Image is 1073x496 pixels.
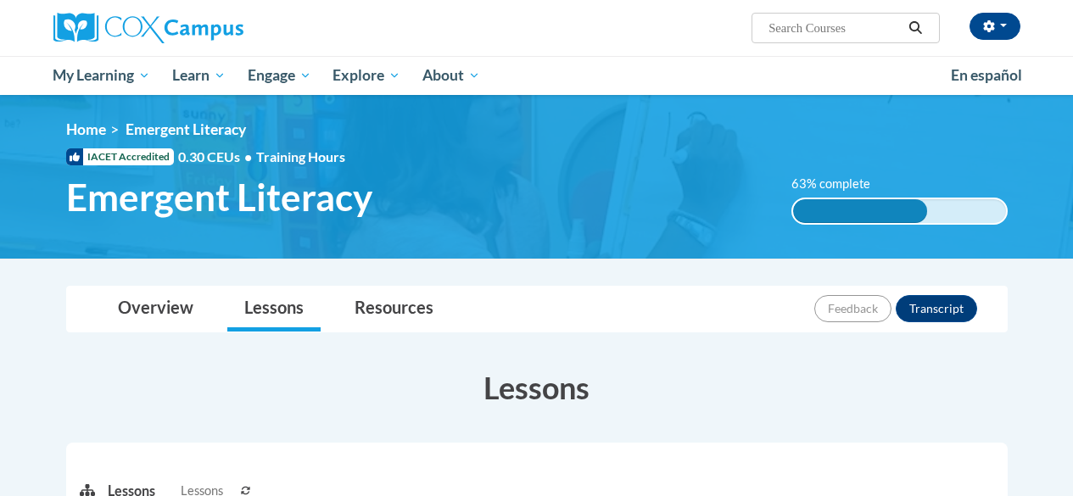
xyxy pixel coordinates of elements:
[101,287,210,332] a: Overview
[767,18,903,38] input: Search Courses
[237,56,322,95] a: Engage
[227,287,321,332] a: Lessons
[244,148,252,164] span: •
[248,65,311,86] span: Engage
[126,120,246,138] span: Emergent Literacy
[66,148,174,165] span: IACET Accredited
[66,120,106,138] a: Home
[333,65,400,86] span: Explore
[791,175,889,193] label: 63% complete
[256,148,345,164] span: Training Hours
[53,65,150,86] span: My Learning
[951,66,1022,84] span: En español
[178,148,256,166] span: 0.30 CEUs
[172,65,226,86] span: Learn
[970,13,1020,40] button: Account Settings
[814,295,891,322] button: Feedback
[321,56,411,95] a: Explore
[66,366,1008,409] h3: Lessons
[42,56,162,95] a: My Learning
[66,175,372,220] span: Emergent Literacy
[903,18,928,38] button: Search
[53,13,243,43] img: Cox Campus
[53,13,359,43] a: Cox Campus
[896,295,977,322] button: Transcript
[41,56,1033,95] div: Main menu
[338,287,450,332] a: Resources
[422,65,480,86] span: About
[793,199,927,223] div: 63% complete
[940,58,1033,93] a: En español
[411,56,491,95] a: About
[161,56,237,95] a: Learn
